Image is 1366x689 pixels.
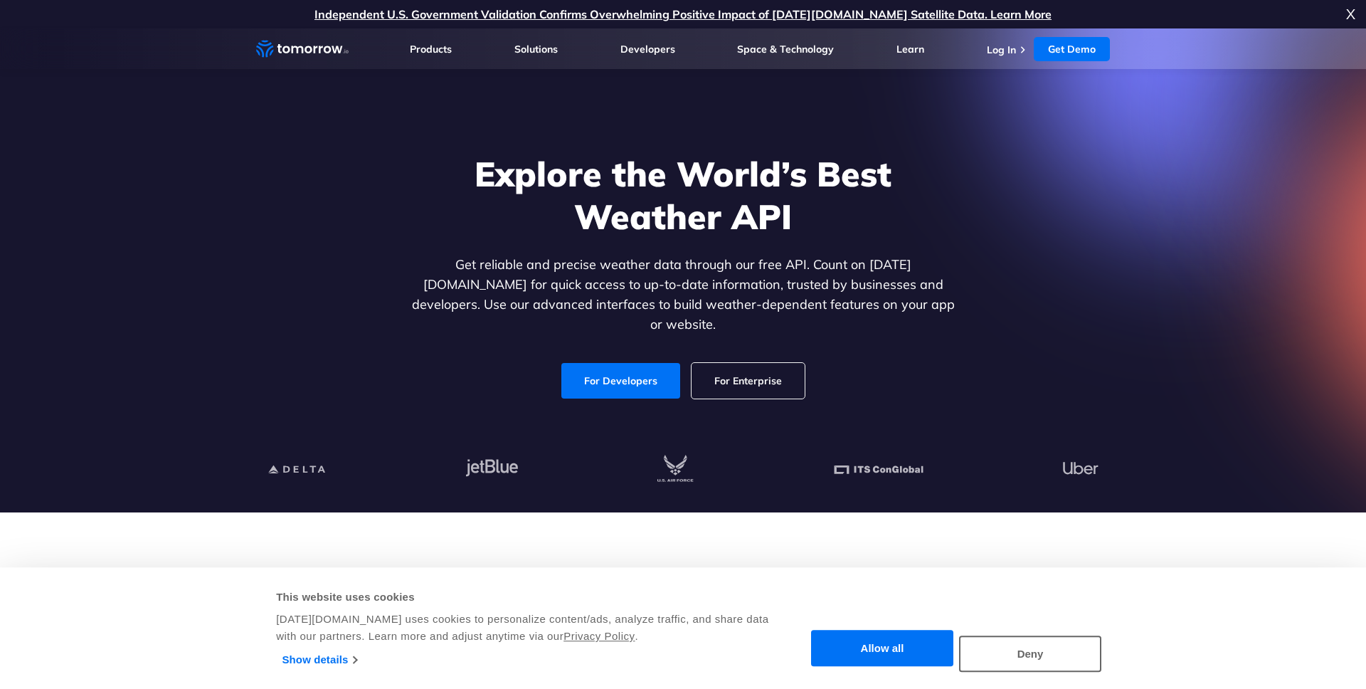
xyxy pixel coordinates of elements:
[737,43,834,56] a: Space & Technology
[620,43,675,56] a: Developers
[276,611,771,645] div: [DATE][DOMAIN_NAME] uses cookies to personalize content/ads, analyze traffic, and share data with...
[692,363,805,399] a: For Enterprise
[256,38,349,60] a: Home link
[563,630,635,642] a: Privacy Policy
[896,43,924,56] a: Learn
[561,363,680,399] a: For Developers
[408,255,958,335] p: Get reliable and precise weather data through our free API. Count on [DATE][DOMAIN_NAME] for quic...
[987,43,1016,56] a: Log In
[959,636,1101,672] button: Deny
[314,7,1052,21] a: Independent U.S. Government Validation Confirms Overwhelming Positive Impact of [DATE][DOMAIN_NAM...
[276,589,771,606] div: This website uses cookies
[408,152,958,238] h1: Explore the World’s Best Weather API
[514,43,558,56] a: Solutions
[1034,37,1110,61] a: Get Demo
[811,631,953,667] button: Allow all
[282,649,357,670] a: Show details
[410,43,452,56] a: Products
